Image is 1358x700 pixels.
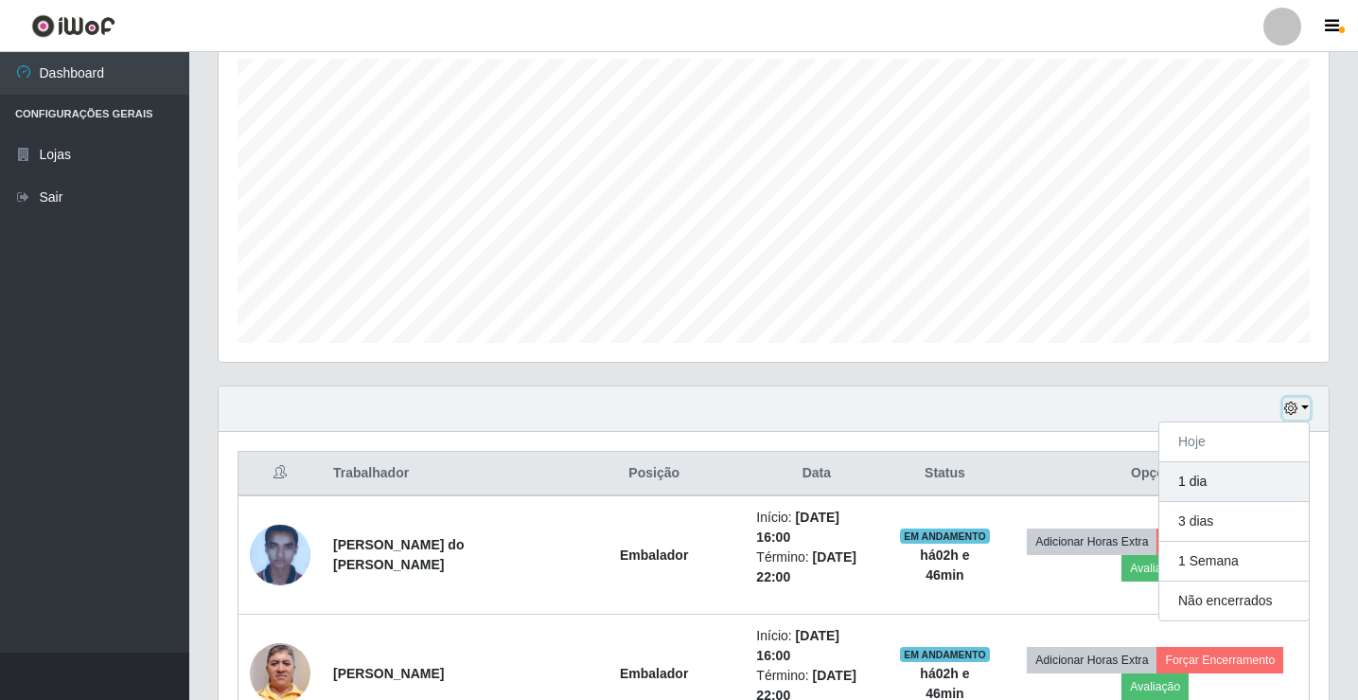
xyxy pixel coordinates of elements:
[31,14,115,38] img: CoreUI Logo
[250,516,310,595] img: 1673386012464.jpeg
[756,628,839,663] time: [DATE] 16:00
[563,452,745,496] th: Posição
[333,537,464,572] strong: [PERSON_NAME] do [PERSON_NAME]
[745,452,888,496] th: Data
[1159,462,1309,502] button: 1 dia
[756,626,876,666] li: Início:
[756,547,876,587] li: Término:
[888,452,1001,496] th: Status
[1002,452,1310,496] th: Opções
[1159,502,1309,542] button: 3 dias
[1156,529,1283,555] button: Forçar Encerramento
[920,547,969,583] strong: há 02 h e 46 min
[756,510,839,545] time: [DATE] 16:00
[900,647,990,662] span: EM ANDAMENTO
[1159,542,1309,582] button: 1 Semana
[756,508,876,547] li: Início:
[1027,529,1156,555] button: Adicionar Horas Extra
[1121,555,1189,582] button: Avaliação
[1159,582,1309,620] button: Não encerrados
[1027,647,1156,673] button: Adicionar Horas Extra
[1156,647,1283,673] button: Forçar Encerramento
[620,666,688,681] strong: Embalador
[1159,422,1309,462] button: Hoje
[333,666,444,681] strong: [PERSON_NAME]
[322,452,563,496] th: Trabalhador
[1121,673,1189,700] button: Avaliação
[900,529,990,544] span: EM ANDAMENTO
[620,547,688,563] strong: Embalador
